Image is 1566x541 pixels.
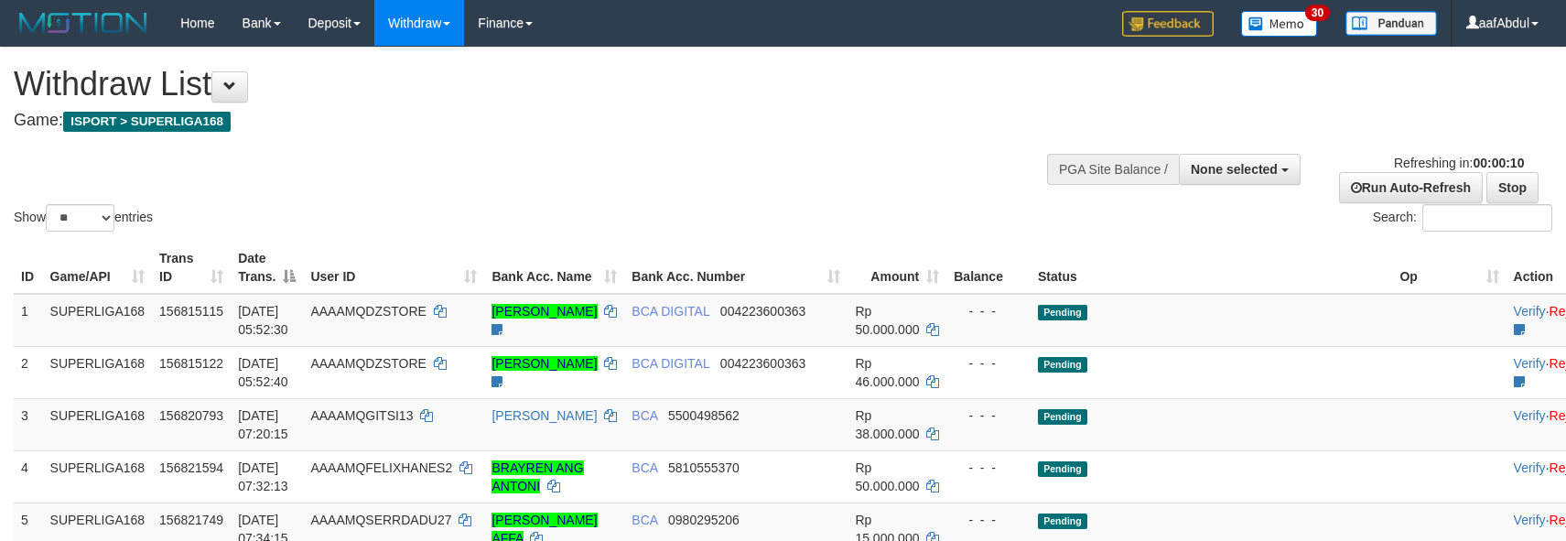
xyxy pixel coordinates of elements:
[624,242,848,294] th: Bank Acc. Number: activate to sort column ascending
[43,346,153,398] td: SUPERLIGA168
[855,356,919,389] span: Rp 46.000.000
[63,112,231,132] span: ISPORT > SUPERLIGA168
[310,513,451,527] span: AAAAMQSERRDADU27
[1392,242,1506,294] th: Op: activate to sort column ascending
[954,406,1023,425] div: - - -
[946,242,1031,294] th: Balance
[1179,154,1301,185] button: None selected
[491,408,597,423] a: [PERSON_NAME]
[310,304,427,319] span: AAAAMQDZSTORE
[855,408,919,441] span: Rp 38.000.000
[43,294,153,347] td: SUPERLIGA168
[43,242,153,294] th: Game/API: activate to sort column ascending
[1038,514,1087,529] span: Pending
[954,302,1023,320] div: - - -
[668,460,740,475] span: Copy 5810555370 to clipboard
[159,513,223,527] span: 156821749
[484,242,624,294] th: Bank Acc. Name: activate to sort column ascending
[14,294,43,347] td: 1
[632,304,709,319] span: BCA DIGITAL
[1339,172,1483,203] a: Run Auto-Refresh
[238,356,288,389] span: [DATE] 05:52:40
[632,513,657,527] span: BCA
[1514,460,1546,475] a: Verify
[310,460,452,475] span: AAAAMQFELIXHANES2
[14,242,43,294] th: ID
[632,460,657,475] span: BCA
[159,304,223,319] span: 156815115
[1514,304,1546,319] a: Verify
[310,356,427,371] span: AAAAMQDZSTORE
[159,356,223,371] span: 156815122
[14,346,43,398] td: 2
[668,408,740,423] span: Copy 5500498562 to clipboard
[954,459,1023,477] div: - - -
[1473,156,1524,170] strong: 00:00:10
[238,304,288,337] span: [DATE] 05:52:30
[720,356,805,371] span: Copy 004223600363 to clipboard
[954,511,1023,529] div: - - -
[43,450,153,503] td: SUPERLIGA168
[1345,11,1437,36] img: panduan.png
[1122,11,1214,37] img: Feedback.jpg
[1514,513,1546,527] a: Verify
[1031,242,1392,294] th: Status
[231,242,303,294] th: Date Trans.: activate to sort column descending
[14,450,43,503] td: 4
[1486,172,1539,203] a: Stop
[491,304,597,319] a: [PERSON_NAME]
[855,460,919,493] span: Rp 50.000.000
[1514,408,1546,423] a: Verify
[238,408,288,441] span: [DATE] 07:20:15
[1047,154,1179,185] div: PGA Site Balance /
[152,242,231,294] th: Trans ID: activate to sort column ascending
[632,408,657,423] span: BCA
[14,66,1026,103] h1: Withdraw List
[1038,305,1087,320] span: Pending
[668,513,740,527] span: Copy 0980295206 to clipboard
[1191,162,1278,177] span: None selected
[14,112,1026,130] h4: Game:
[14,204,153,232] label: Show entries
[491,460,583,493] a: BRAYREN ANG ANTONI
[1241,11,1318,37] img: Button%20Memo.svg
[1422,204,1552,232] input: Search:
[720,304,805,319] span: Copy 004223600363 to clipboard
[848,242,946,294] th: Amount: activate to sort column ascending
[43,398,153,450] td: SUPERLIGA168
[310,408,413,423] span: AAAAMQGITSI13
[303,242,484,294] th: User ID: activate to sort column ascending
[14,9,153,37] img: MOTION_logo.png
[1038,409,1087,425] span: Pending
[238,460,288,493] span: [DATE] 07:32:13
[159,408,223,423] span: 156820793
[1373,204,1552,232] label: Search:
[632,356,709,371] span: BCA DIGITAL
[159,460,223,475] span: 156821594
[1394,156,1524,170] span: Refreshing in:
[14,398,43,450] td: 3
[1038,461,1087,477] span: Pending
[46,204,114,232] select: Showentries
[491,356,597,371] a: [PERSON_NAME]
[1305,5,1330,21] span: 30
[855,304,919,337] span: Rp 50.000.000
[1038,357,1087,373] span: Pending
[954,354,1023,373] div: - - -
[1514,356,1546,371] a: Verify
